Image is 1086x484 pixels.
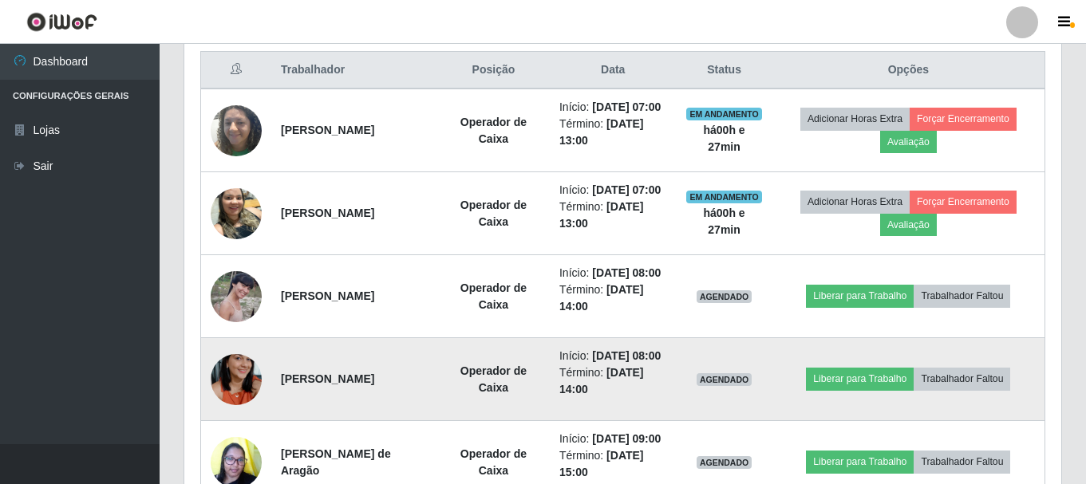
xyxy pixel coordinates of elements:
button: Forçar Encerramento [910,191,1017,213]
button: Liberar para Trabalho [806,285,914,307]
strong: [PERSON_NAME] de Aragão [281,447,391,477]
time: [DATE] 07:00 [592,100,661,113]
li: Início: [559,99,666,116]
th: Status [676,52,772,89]
span: EM ANDAMENTO [686,191,762,203]
button: Trabalhador Faltou [914,451,1010,473]
button: Forçar Encerramento [910,108,1017,130]
th: Posição [437,52,550,89]
li: Início: [559,348,666,364]
button: Adicionar Horas Extra [800,191,910,213]
li: Término: [559,199,666,232]
button: Liberar para Trabalho [806,451,914,473]
li: Término: [559,447,666,481]
strong: [PERSON_NAME] [281,372,374,385]
strong: há 00 h e 27 min [703,207,744,236]
button: Avaliação [880,131,937,153]
span: AGENDADO [697,290,752,303]
th: Opções [772,52,1045,89]
img: CoreUI Logo [26,12,97,32]
img: 1617198337870.jpeg [211,271,262,322]
button: Trabalhador Faltou [914,368,1010,390]
strong: [PERSON_NAME] [281,289,374,302]
strong: Operador de Caixa [460,364,527,394]
button: Trabalhador Faltou [914,285,1010,307]
img: 1745102593554.jpeg [211,179,262,247]
th: Trabalhador [271,52,437,89]
span: AGENDADO [697,456,752,469]
span: AGENDADO [697,373,752,386]
li: Início: [559,265,666,281]
time: [DATE] 09:00 [592,432,661,445]
li: Início: [559,182,666,199]
time: [DATE] 08:00 [592,349,661,362]
strong: Operador de Caixa [460,199,527,228]
li: Término: [559,281,666,315]
li: Início: [559,431,666,447]
img: 1736128144098.jpeg [211,96,262,164]
li: Término: [559,116,666,149]
th: Data [550,52,676,89]
strong: [PERSON_NAME] [281,207,374,219]
strong: há 00 h e 27 min [703,124,744,153]
img: 1704159862807.jpeg [211,334,262,425]
time: [DATE] 08:00 [592,266,661,279]
li: Término: [559,364,666,398]
button: Liberar para Trabalho [806,368,914,390]
button: Adicionar Horas Extra [800,108,910,130]
time: [DATE] 07:00 [592,183,661,196]
strong: [PERSON_NAME] [281,124,374,136]
strong: Operador de Caixa [460,116,527,145]
strong: Operador de Caixa [460,447,527,477]
strong: Operador de Caixa [460,281,527,311]
span: EM ANDAMENTO [686,108,762,120]
button: Avaliação [880,214,937,236]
